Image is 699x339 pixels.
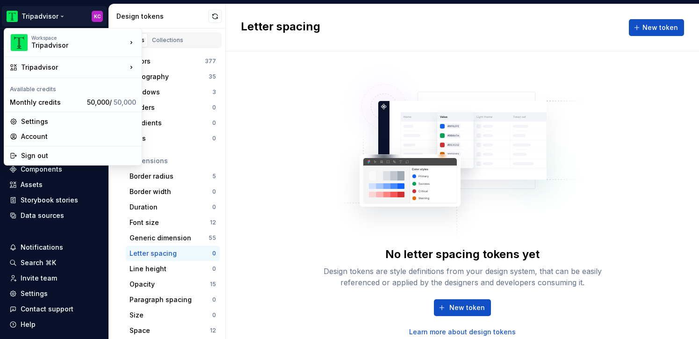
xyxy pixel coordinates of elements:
div: Settings [21,117,136,126]
span: 50,000 [114,98,136,106]
span: 50,000 / [87,98,136,106]
div: Monthly credits [10,98,83,107]
div: Available credits [6,80,140,95]
div: Account [21,132,136,141]
div: Tripadvisor [31,41,111,50]
div: Sign out [21,151,136,160]
img: 0ed0e8b8-9446-497d-bad0-376821b19aa5.png [11,34,28,51]
div: Tripadvisor [21,63,127,72]
div: Workspace [31,35,127,41]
